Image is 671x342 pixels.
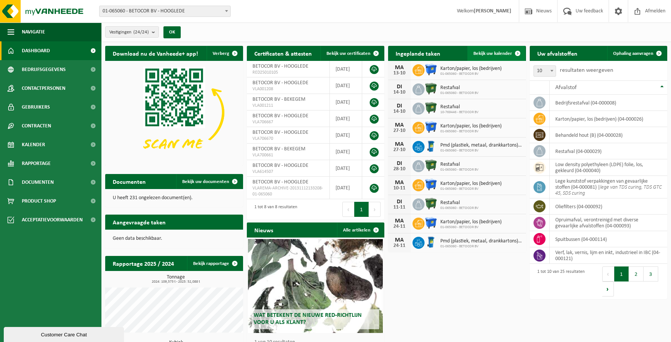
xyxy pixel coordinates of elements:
[337,222,384,238] a: Alle artikelen
[252,146,305,152] span: BETOCOR BV - BEKEGEM
[550,247,668,264] td: verf, lak, vernis, lijm en inkt, industrieel in IBC (04-000121)
[533,65,556,77] span: 10
[392,103,407,109] div: DI
[533,266,585,297] div: 1 tot 10 van 25 resultaten
[607,46,666,61] a: Ophaling aanvragen
[425,121,437,133] img: WB-1100-HPE-BE-01
[550,198,668,215] td: oliefilters (04-000092)
[252,86,324,92] span: VLA001208
[113,236,236,241] p: Geen data beschikbaar.
[113,195,236,201] p: U heeft 231 ongelezen document(en).
[392,218,407,224] div: MA
[392,186,407,191] div: 10-11
[550,111,668,127] td: karton/papier, los (bedrijven) (04-000026)
[440,168,479,172] span: 01-065060 - BETOCOR BV
[440,110,479,115] span: 10-769446 - BETOCOR BV
[440,142,522,148] span: Pmd (plastiek, metaal, drankkartons) (bedrijven)
[252,103,324,109] span: VLA001211
[440,200,479,206] span: Restafval
[22,154,51,173] span: Rapportage
[182,179,229,184] span: Bekijk uw documenten
[22,135,45,154] span: Kalender
[388,46,448,61] h2: Ingeplande taken
[252,169,324,175] span: VLA614507
[207,46,242,61] button: Verberg
[440,187,502,191] span: 01-065060 - BETOCOR BV
[330,177,362,199] td: [DATE]
[354,202,369,217] button: 1
[22,173,54,192] span: Documenten
[534,66,556,76] span: 10
[392,71,407,76] div: 13-10
[440,206,479,210] span: 01-065060 - BETOCOR BV
[252,119,324,125] span: VLA706667
[252,136,324,142] span: VLA706670
[602,281,614,297] button: Next
[550,231,668,247] td: spuitbussen (04-000114)
[440,129,502,134] span: 01-065060 - BETOCOR BV
[105,215,173,229] h2: Aangevraagde taken
[247,222,281,237] h2: Nieuws
[187,256,242,271] a: Bekijk rapportage
[330,61,362,77] td: [DATE]
[550,176,668,198] td: lege kunststof verpakkingen van gevaarlijke stoffen (04-000081) |
[613,51,653,56] span: Ophaling aanvragen
[440,85,479,91] span: Restafval
[440,219,502,225] span: Karton/papier, los (bedrijven)
[440,244,522,249] span: 01-065060 - BETOCOR BV
[252,80,308,86] span: BETOCOR BV - HOOGLEDE
[440,148,522,153] span: 01-065060 - BETOCOR BV
[392,90,407,95] div: 14-10
[440,238,522,244] span: Pmd (plastiek, metaal, drankkartons) (bedrijven)
[213,51,229,56] span: Verberg
[530,46,585,61] h2: Uw afvalstoffen
[105,26,159,38] button: Vestigingen(24/24)
[252,163,308,168] span: BETOCOR BV - HOOGLEDE
[425,216,437,229] img: WB-1100-HPE-BE-01
[330,77,362,94] td: [DATE]
[100,6,230,17] span: 01-065060 - BETOCOR BV - HOOGLEDE
[252,179,308,185] span: BETOCOR BV - HOOGLEDE
[425,197,437,210] img: WB-1100-HPE-GN-01
[440,91,479,95] span: 01-065060 - BETOCOR BV
[425,82,437,95] img: WB-1100-HPE-GN-01
[392,205,407,210] div: 11-11
[252,152,324,158] span: VLA700661
[602,266,614,281] button: Previous
[252,185,324,197] span: VLAREMA-ARCHIVE-20131112133208-01-065060
[369,202,381,217] button: Next
[392,141,407,147] div: MA
[440,225,502,230] span: 01-065060 - BETOCOR BV
[425,159,437,172] img: WB-1100-HPE-GN-01
[251,201,297,218] div: 1 tot 8 van 8 resultaten
[252,70,324,76] span: RED25010105
[474,8,511,14] strong: [PERSON_NAME]
[330,144,362,160] td: [DATE]
[425,178,437,191] img: WB-1100-HPE-BE-01
[392,237,407,243] div: MA
[320,46,384,61] a: Bekijk uw certificaten
[440,181,502,187] span: Karton/papier, los (bedrijven)
[163,26,181,38] button: OK
[392,147,407,153] div: 27-10
[425,63,437,76] img: WB-1100-HPE-BE-01
[252,130,308,135] span: BETOCOR BV - HOOGLEDE
[22,192,56,210] span: Product Shop
[252,97,305,102] span: BETOCOR BV - BEKEGEM
[392,109,407,114] div: 14-10
[22,98,50,117] span: Gebruikers
[440,123,502,129] span: Karton/papier, los (bedrijven)
[440,66,502,72] span: Karton/papier, los (bedrijven)
[252,64,308,69] span: BETOCOR BV - HOOGLEDE
[392,84,407,90] div: DI
[425,236,437,248] img: WB-0240-HPE-BE-01
[440,72,502,76] span: 01-065060 - BETOCOR BV
[248,239,383,333] a: Wat betekent de nieuwe RED-richtlijn voor u als klant?
[247,46,319,61] h2: Certificaten & attesten
[392,224,407,229] div: 24-11
[109,275,243,284] h3: Tonnage
[330,127,362,144] td: [DATE]
[425,101,437,114] img: WB-1100-HPE-GN-01
[176,174,242,189] a: Bekijk uw documenten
